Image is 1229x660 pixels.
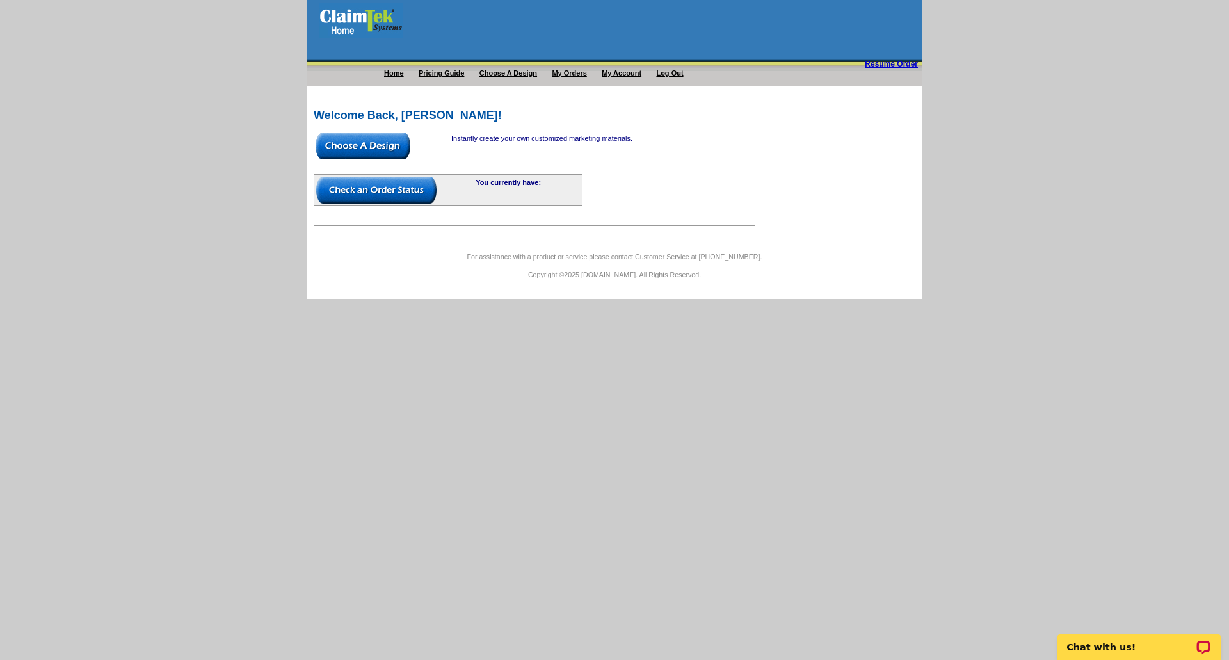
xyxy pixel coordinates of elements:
[307,251,922,262] p: For assistance with a product or service please contact Customer Service at [PHONE_NUMBER].
[1049,620,1229,660] iframe: LiveChat chat widget
[656,69,683,77] a: Log Out
[314,109,915,121] h2: Welcome Back, [PERSON_NAME]!
[384,69,404,77] a: Home
[316,177,437,204] img: button-check-order-status.gif
[451,134,632,142] span: Instantly create your own customized marketing materials.
[419,69,465,77] a: Pricing Guide
[479,69,537,77] a: Choose A Design
[307,269,922,280] p: Copyright ©2025 [DOMAIN_NAME]. All Rights Reserved.
[865,60,918,68] strong: Resume Order
[552,69,586,77] a: My Orders
[316,133,410,159] img: button-choose-design.gif
[476,179,541,186] b: You currently have:
[602,69,641,77] a: My Account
